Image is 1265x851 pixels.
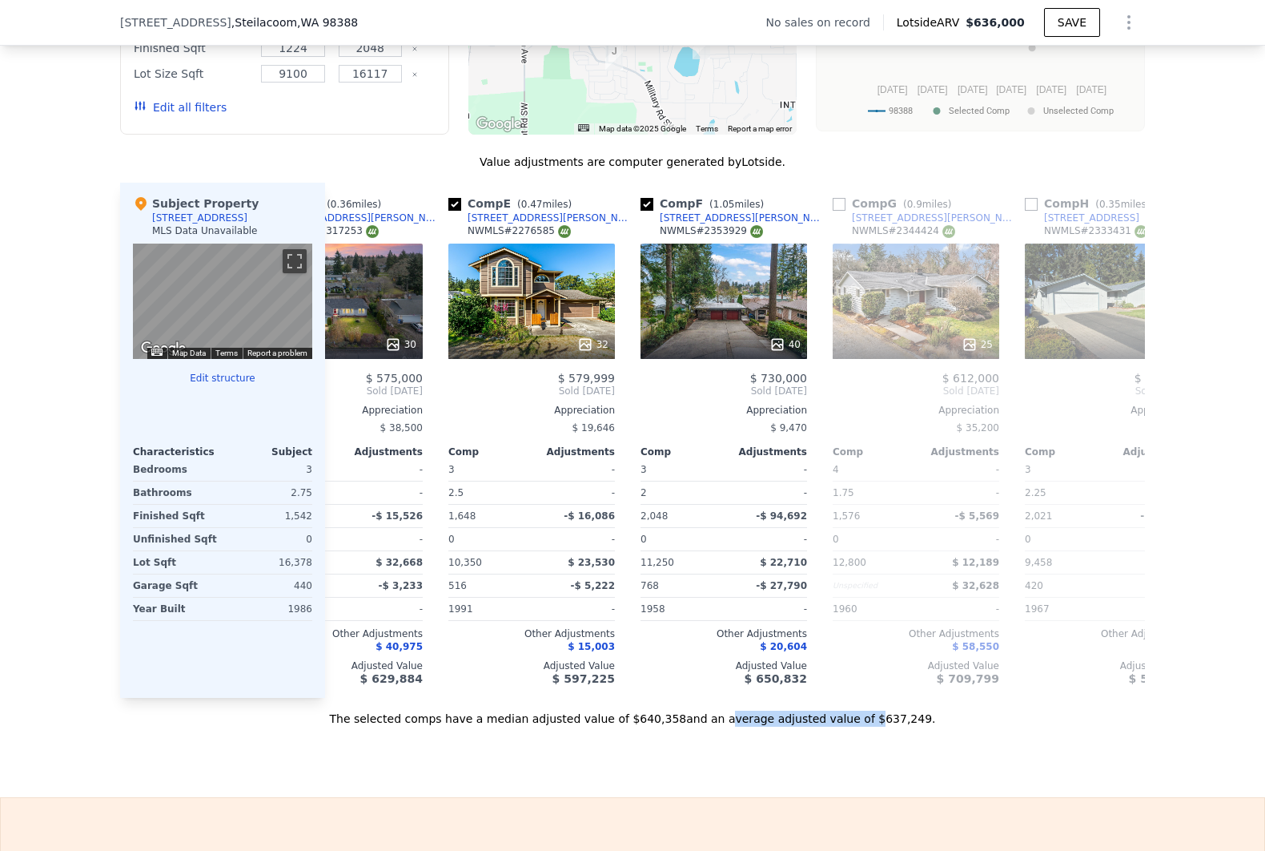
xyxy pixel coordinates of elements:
[256,212,442,224] a: [STREET_ADDRESS][PERSON_NAME]
[1025,598,1105,620] div: 1967
[1111,598,1191,620] div: -
[1025,196,1156,212] div: Comp H
[226,458,312,481] div: 3
[256,385,423,397] span: Sold [DATE]
[919,528,999,551] div: -
[577,337,608,353] div: 32
[1044,224,1147,238] div: NWMLS # 2333431
[833,557,866,568] span: 12,800
[713,199,735,210] span: 1.05
[343,598,423,620] div: -
[448,404,615,417] div: Appreciation
[641,196,770,212] div: Comp F
[833,534,839,545] span: 0
[1025,404,1191,417] div: Appreciation
[275,224,379,238] div: NWMLS # 2317253
[641,212,826,224] a: [STREET_ADDRESS][PERSON_NAME][PERSON_NAME]
[133,446,223,458] div: Characteristics
[724,446,807,458] div: Adjustments
[852,224,955,238] div: NWMLS # 2344424
[833,446,916,458] div: Comp
[660,224,763,238] div: NWMLS # 2353929
[275,212,442,224] div: [STREET_ADDRESS][PERSON_NAME]
[448,598,528,620] div: 1991
[448,534,455,545] span: 0
[448,196,578,212] div: Comp E
[564,510,615,522] span: -$ 16,086
[1111,528,1191,551] div: -
[448,557,482,568] span: 10,350
[247,349,307,357] a: Report a problem
[133,196,259,212] div: Subject Property
[558,225,571,238] img: NWMLS Logo
[375,557,423,568] span: $ 32,668
[226,575,312,597] div: 440
[448,510,476,522] span: 1,648
[360,672,423,685] span: $ 629,884
[226,505,312,527] div: 1,542
[380,422,423,434] span: $ 38,500
[133,244,312,359] div: Map
[1144,641,1191,652] span: $ 30,965
[385,337,416,353] div: 30
[693,32,710,59] div: 180 Lake Louise Dr SW
[379,580,423,591] span: -$ 3,233
[955,510,999,522] span: -$ 5,569
[897,199,958,210] span: ( miles)
[919,482,999,504] div: -
[283,249,307,273] button: Toggle fullscreen view
[472,114,525,135] a: Open this area in Google Maps (opens a new window)
[1134,225,1147,238] img: NWMLS Logo
[468,212,634,224] div: [STREET_ADDRESS][PERSON_NAME]
[133,598,219,620] div: Year Built
[568,557,615,568] span: $ 23,530
[641,580,659,591] span: 768
[833,659,999,672] div: Adjusted Value
[703,199,770,210] span: ( miles)
[957,422,999,434] span: $ 35,200
[769,337,801,353] div: 40
[833,575,913,597] div: Unspecified
[448,464,455,475] span: 3
[833,510,860,522] span: 1,576
[1134,372,1191,385] span: $ 574,999
[448,446,532,458] div: Comp
[375,641,423,652] span: $ 40,975
[641,510,668,522] span: 2,048
[1025,534,1031,545] span: 0
[448,580,467,591] span: 516
[958,84,988,95] text: [DATE]
[833,196,958,212] div: Comp G
[1044,8,1100,37] button: SAVE
[641,446,724,458] div: Comp
[320,199,388,210] span: ( miles)
[1025,464,1031,475] span: 3
[448,482,528,504] div: 2.5
[133,244,312,359] div: Street View
[833,598,913,620] div: 1960
[226,482,312,504] div: 2.75
[1129,672,1191,685] span: $ 564,250
[605,43,623,71] div: 10919 107th St SW
[877,84,908,95] text: [DATE]
[760,557,807,568] span: $ 22,710
[535,528,615,551] div: -
[1025,557,1052,568] span: 9,458
[727,482,807,504] div: -
[133,505,219,527] div: Finished Sqft
[952,580,999,591] span: $ 32,628
[412,71,418,78] button: Clear
[172,348,206,359] button: Map Data
[641,627,807,640] div: Other Adjustments
[1077,84,1107,95] text: [DATE]
[641,404,807,417] div: Appreciation
[448,385,615,397] span: Sold [DATE]
[343,458,423,481] div: -
[952,641,999,652] span: $ 58,550
[1043,106,1114,116] text: Unselected Comp
[942,372,999,385] span: $ 612,000
[152,212,247,224] div: [STREET_ADDRESS]
[852,212,1018,224] div: [STREET_ADDRESS][PERSON_NAME]
[371,510,423,522] span: -$ 15,526
[535,598,615,620] div: -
